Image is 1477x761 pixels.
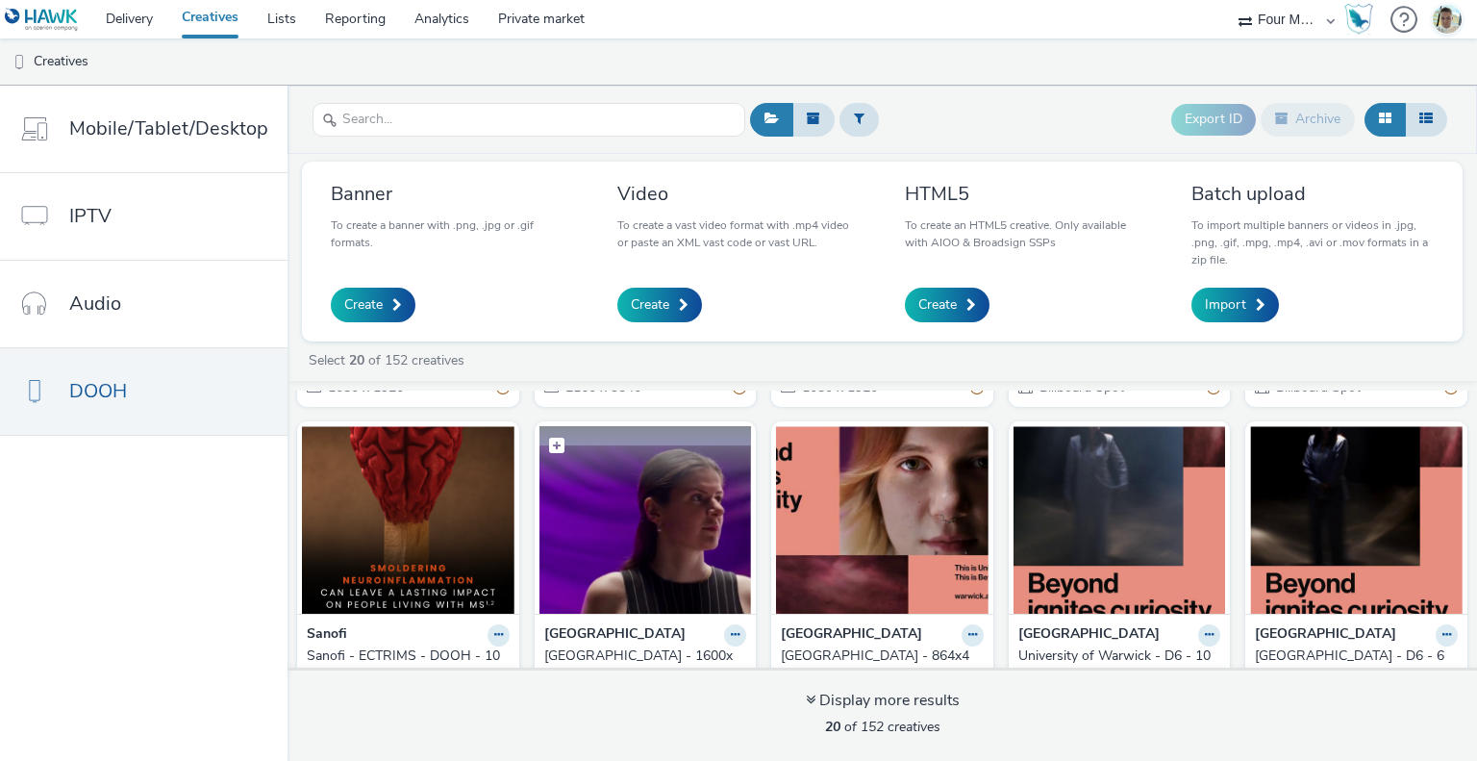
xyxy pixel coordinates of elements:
[1274,378,1361,396] span: Billboard Spot
[69,377,127,405] span: DOOH
[331,181,573,207] h3: Banner
[563,378,641,396] span: 2160 x 3840
[344,295,383,315] span: Create
[905,216,1147,251] p: To create an HTML5 creative. Only available with AIOO & Broadsign SSPs
[1205,295,1246,315] span: Import
[825,718,840,736] strong: 20
[617,216,860,251] p: To create a vast video format with .mp4 video or paste an XML vast code or vast URL.
[781,624,922,647] strong: [GEOGRAPHIC_DATA]
[1018,624,1160,647] strong: [GEOGRAPHIC_DATA]
[617,288,702,322] a: Create
[1191,288,1279,322] a: Import
[1250,426,1463,614] img: University of Warwick - D6 - 6s - resized visual
[1018,647,1221,686] a: University of Warwick - D6 - 10s - resized
[69,114,268,142] span: Mobile/Tablet/Desktop
[1014,426,1226,614] img: University of Warwick - D6 - 10s - resized visual
[631,295,669,315] span: Create
[307,624,347,647] strong: Sanofi
[1038,378,1124,396] span: Billboard Spot
[331,216,573,251] p: To create a banner with .png, .jpg or .gif formats.
[544,647,747,686] a: [GEOGRAPHIC_DATA] - 1600x400 - resized
[1018,647,1214,686] div: University of Warwick - D6 - 10s - resized
[544,624,686,647] strong: [GEOGRAPHIC_DATA]
[825,718,940,736] span: of 152 creatives
[10,53,29,72] img: dooh
[1344,4,1373,35] img: Hawk Academy
[5,8,79,32] img: undefined Logo
[1364,103,1406,136] button: Grid
[1344,4,1381,35] a: Hawk Academy
[617,181,860,207] h3: Video
[1191,181,1434,207] h3: Batch upload
[326,378,404,396] span: 1080 x 1920
[1255,647,1458,686] a: [GEOGRAPHIC_DATA] - D6 - 6s - resized
[1261,103,1355,136] button: Archive
[905,288,989,322] a: Create
[800,378,878,396] span: 1080 x 1920
[1433,5,1462,34] img: Dan Powell
[539,426,752,614] img: University of Warwick - 1600x400 - resized visual
[781,647,976,686] div: [GEOGRAPHIC_DATA] - 864x432 - resized
[781,647,984,686] a: [GEOGRAPHIC_DATA] - 864x432 - resized
[1405,103,1447,136] button: Table
[806,690,960,712] div: Display more results
[1255,624,1396,647] strong: [GEOGRAPHIC_DATA]
[1191,216,1434,268] p: To import multiple banners or videos in .jpg, .png, .gif, .mpg, .mp4, .avi or .mov formats in a z...
[776,426,989,614] img: University of Warwick - 864x432 - resized visual
[349,351,364,369] strong: 20
[1171,104,1256,135] button: Export ID
[905,181,1147,207] h3: HTML5
[1255,647,1450,686] div: [GEOGRAPHIC_DATA] - D6 - 6s - resized
[307,647,510,686] a: Sanofi - ECTRIMS - DOOH - 1080x1920
[69,290,121,317] span: Audio
[918,295,957,315] span: Create
[69,202,112,230] span: IPTV
[313,103,745,137] input: Search...
[307,351,472,369] a: Select of 152 creatives
[302,426,514,614] img: Sanofi - ECTRIMS - DOOH - 1080x1920 visual
[544,647,739,686] div: [GEOGRAPHIC_DATA] - 1600x400 - resized
[307,647,502,686] div: Sanofi - ECTRIMS - DOOH - 1080x1920
[331,288,415,322] a: Create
